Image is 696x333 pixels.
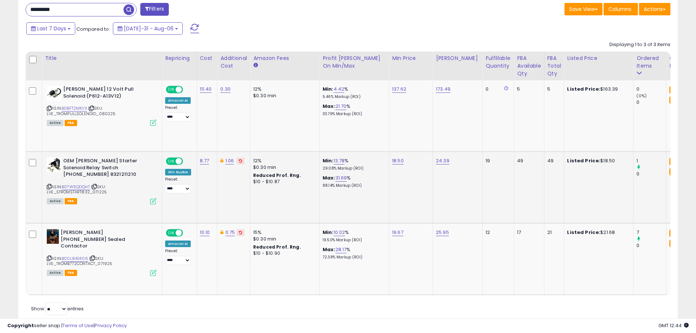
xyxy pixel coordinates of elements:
div: Ordered Items [636,54,663,70]
a: 28.17 [335,246,347,253]
small: FBA [669,229,683,237]
span: FBA [65,270,77,276]
div: ASIN: [47,229,156,275]
a: 0.30 [220,86,231,93]
div: $10 - $10.87 [253,179,314,185]
div: 17 [517,229,538,236]
span: All listings currently available for purchase on Amazon [47,120,64,126]
div: $0.30 min [253,236,314,242]
a: 31.69 [335,174,347,182]
div: Displaying 1 to 3 of 3 items [609,41,670,48]
small: FBA [669,86,683,94]
div: Preset: [165,105,191,122]
a: 1.06 [225,157,234,164]
button: Save View [564,3,602,15]
small: Amazon Fees. [253,62,258,69]
button: Filters [140,3,169,16]
span: Last 7 Days [37,25,66,32]
div: Win BuyBox [165,169,191,175]
div: 0 [486,86,508,92]
button: [DATE]-31 - Aug-06 [113,22,183,35]
div: 1 [636,158,666,164]
b: Max: [323,246,335,253]
div: Repricing [165,54,194,62]
div: seller snap | | [7,322,127,329]
div: Amazon AI [165,241,191,247]
b: Listed Price: [567,86,600,92]
button: Actions [639,3,670,15]
small: FBA [669,158,683,166]
div: $0.30 min [253,164,314,171]
small: FBA [669,96,683,104]
div: % [323,158,383,171]
b: Max: [323,174,335,181]
div: Additional Cost [220,54,247,70]
b: Listed Price: [567,229,600,236]
a: B0BFT2MKVX [62,105,87,111]
div: 12% [253,158,314,164]
div: 7 [636,229,666,236]
a: 10.02 [334,229,345,236]
a: 0.75 [225,229,235,236]
div: Preset: [165,177,191,193]
div: $21.68 [567,229,628,236]
p: 29.08% Markup (ROI) [323,166,383,171]
a: 173.49 [436,86,450,93]
div: Cost [200,54,214,62]
b: Reduced Prof. Rng. [253,172,301,178]
span: | SKU: LVE_STROMSTART832_071225 [47,184,107,195]
b: [PERSON_NAME] 12 Volt Pull Solenoid (P612-A13V12) [63,86,152,101]
a: Privacy Policy [95,322,127,329]
strong: Copyright [7,322,34,329]
div: 19 [486,158,508,164]
div: 0 [636,171,666,177]
p: 33.79% Markup (ROI) [323,111,383,117]
div: 0 [636,86,666,92]
span: FBA [65,120,77,126]
a: Terms of Use [62,322,94,329]
span: 2025-08-14 12:44 GMT [658,322,689,329]
th: The percentage added to the cost of goods (COGS) that forms the calculator for Min & Max prices. [320,52,389,80]
span: OFF [182,230,194,236]
button: Columns [604,3,638,15]
span: FBA [65,198,77,204]
div: $163.39 [567,86,628,92]
img: 51QLIFxF--L._SL40_.jpg [47,158,61,172]
div: 21 [547,229,559,236]
div: Amazon AI [165,97,191,104]
p: 72.38% Markup (ROI) [323,255,383,260]
div: 12% [253,86,314,92]
div: $10 - $10.90 [253,250,314,257]
b: Min: [323,86,334,92]
div: % [323,246,383,260]
p: 5.46% Markup (ROI) [323,94,383,99]
b: Max: [323,103,335,110]
div: $18.50 [567,158,628,164]
div: % [323,86,383,99]
b: Min: [323,157,334,164]
p: 19.50% Markup (ROI) [323,238,383,243]
div: Title [45,54,159,62]
span: ON [167,87,176,93]
a: 137.62 [392,86,406,93]
span: All listings currently available for purchase on Amazon [47,270,64,276]
div: Min Price [392,54,430,62]
span: | SKU: LVE_TROMPULLSOLENOID_080225 [47,105,116,116]
a: 19.67 [392,229,403,236]
div: Fulfillable Quantity [486,54,511,70]
small: FBA [669,239,683,247]
div: ASIN: [47,158,156,204]
div: FBA Total Qty [547,54,561,77]
div: 49 [547,158,559,164]
a: 21.70 [335,103,347,110]
span: OFF [182,158,194,164]
div: ASIN: [47,86,156,125]
a: 18.50 [392,157,404,164]
span: All listings currently available for purchase on Amazon [47,198,64,204]
a: 4.42 [334,86,345,93]
span: ON [167,158,176,164]
div: $0.30 min [253,92,314,99]
div: 0 [636,242,666,249]
div: Preset: [165,249,191,265]
b: Reduced Prof. Rng. [253,244,301,250]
